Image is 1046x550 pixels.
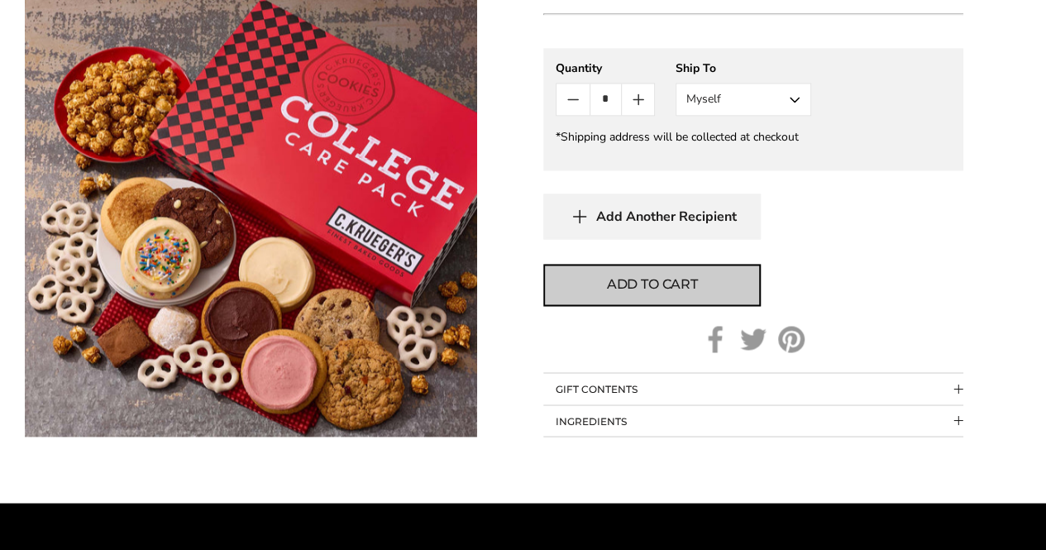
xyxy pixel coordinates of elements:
span: Add to cart [607,275,698,294]
span: Add Another Recipient [596,208,737,225]
button: Collapsible block button [543,405,963,437]
a: Twitter [740,326,767,352]
button: Myself [676,83,811,116]
button: Count plus [622,84,654,115]
a: Facebook [702,326,728,352]
div: Ship To [676,60,811,76]
button: Collapsible block button [543,373,963,404]
button: Add to cart [543,264,761,306]
div: Quantity [556,60,655,76]
button: Add Another Recipient [543,194,761,239]
div: *Shipping address will be collected at checkout [556,129,951,145]
a: Pinterest [778,326,805,352]
input: Quantity [590,84,622,115]
gfm-form: New recipient [543,48,963,170]
button: Count minus [556,84,589,115]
